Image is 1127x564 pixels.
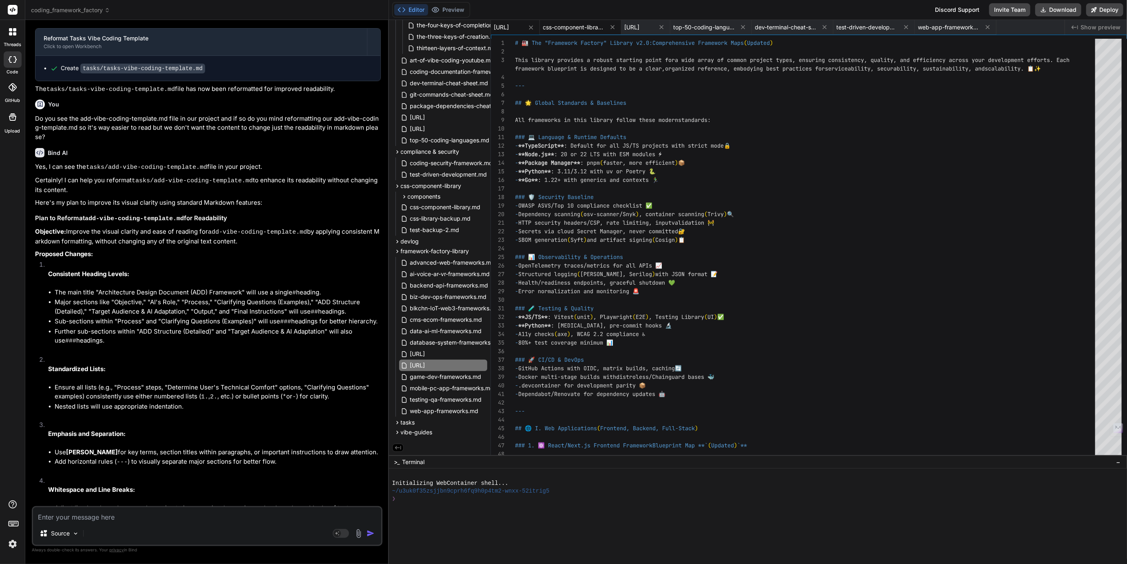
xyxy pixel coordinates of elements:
span: unit [577,313,590,321]
span: Health/readiness endpoints, graceful shutdown 💚 [518,279,675,286]
span: coding-documentation-framework.md [409,67,513,77]
span: Dependency scanning [518,210,580,218]
span: - [515,219,518,226]
span: art-of-vibe-coding-youtube.md [409,55,495,65]
span: css-component-library [401,182,462,190]
div: 22 [491,227,504,236]
span: - [515,228,518,235]
span: osv-scanner/Snyk [583,210,636,218]
span: --- [515,407,525,415]
span: ) [695,425,698,432]
span: - [515,365,518,372]
span: and artifact signing [587,236,652,243]
span: - [515,202,518,209]
span: # 🏭 The "Framework Factory" Library v2.0: [515,39,652,46]
span: , container scanning [639,210,704,218]
span: [URL] [409,361,426,370]
span: : 20 or 22 LTS with ESM modules ⚡ [554,150,662,158]
code: tasks/tasks-vibe-coding-template.md [80,64,205,73]
div: 46 [491,433,504,441]
span: : pnpm [580,159,600,166]
span: Show preview [1081,23,1120,31]
span: dev-terminal-cheat-sheet.md [409,78,489,88]
div: 6 [491,90,504,99]
button: Download [1035,3,1081,16]
div: 17 [491,184,504,193]
img: settings [6,537,20,551]
span: - [515,210,518,218]
span: faster, more efficient [603,159,675,166]
button: − [1114,456,1122,469]
span: - [515,176,518,184]
div: 30 [491,296,504,304]
span: ( [567,236,570,243]
code: # [292,290,296,296]
div: 34 [491,330,504,338]
span: Initializing WebContainer shell... [392,480,508,487]
li: Major sections like "Objective," "AI's Role," "Process," "Clarifying Questions (Examples)," "ADD ... [55,298,381,317]
li: Ensure all lists (e.g., "Process" steps, "Determine User's Technical Comfort" options, "Clarifyin... [55,383,381,402]
span: 📦 [678,159,685,166]
span: Frontend, Backend, Full-Stack [600,425,695,432]
span: UI [707,313,714,321]
div: 29 [491,287,504,296]
span: : [MEDICAL_DATA], pre-commit hooks 🔬 [551,322,672,329]
span: cms-ecom-frameworks.md [409,315,483,325]
div: 20 [491,210,504,219]
span: 📋 [678,236,685,243]
span: the-three-keys-of-creation.md [416,32,500,42]
li: Adjust line breaks and paragraph spacing to improve visual scanning and reduce dense blocks of text. [55,504,381,513]
span: ) [734,442,737,449]
span: standards: [678,116,711,124]
button: Reformat Tasks Vibe Coding TemplateClick to open Workbench [35,29,367,55]
h6: You [48,100,59,108]
span: devlog [401,237,419,246]
div: 14 [491,159,504,167]
span: ai-voice-ar-vr-frameworks.md [409,269,491,279]
span: ~/u3uk0f35zsjjbn9cprh6fq9h0p4tm2-wnxx-52itrig5 [392,487,550,495]
code: tasks/add-vibe-coding-template.md [86,164,207,171]
span: [URL] [409,124,426,134]
span: − [1116,458,1120,466]
span: data-ai-ml-frameworks.md [409,326,483,336]
span: , Playwright [593,313,632,321]
span: : Default for all JS/TS projects with strict mode [564,142,724,149]
span: [URL] [409,113,426,122]
span: top-50-coding-languages.md [674,23,735,31]
span: - [515,168,518,175]
div: 47 [491,441,504,450]
span: ( [597,425,600,432]
span: git-commands-cheat-sheet.md [409,90,495,100]
span: with JSON format 📝 [655,270,718,278]
span: [URL] [494,23,509,31]
span: - [515,339,518,346]
span: css-component-library.md [543,23,604,31]
span: All frameworks in this library follow these modern [515,116,678,124]
span: - [515,313,518,321]
span: privacy [109,547,124,552]
span: [PERSON_NAME], Serilog [580,270,652,278]
li: Further sub-sections within "ADD Structure (Detailed)" and "Target Audience & AI Adaptation" will... [55,327,381,346]
span: distroless/Chainguard bases 🐳 [616,373,714,380]
span: ( [632,313,636,321]
span: , Testing Library [649,313,704,321]
div: 4 [491,73,504,82]
div: 10 [491,124,504,133]
span: backend-api-frameworks.md [409,281,489,290]
span: ### 💻 Language & Runtime Defaults [515,133,626,141]
div: 12 [491,142,504,150]
span: thirteen-layers-of-context.md [416,43,497,53]
div: 1 [491,39,504,47]
li: Use for key terms, section titles within paragraphs, or important instructions to draw attention. [55,448,381,457]
span: advanced-web-frameworks.md [409,258,496,268]
span: test-backup-2.md [409,225,460,235]
span: package-dependencies-cheat-sheet.md [409,101,520,111]
div: 40 [491,381,504,390]
span: Blueprint Map **` [652,442,708,449]
label: code [7,69,18,75]
div: 35 [491,338,504,347]
span: top-50-coding-languages.md [409,135,491,145]
img: icon [367,529,375,537]
span: Updated [711,442,734,449]
p: Always double-check its answers. Your in Bind [32,546,382,554]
